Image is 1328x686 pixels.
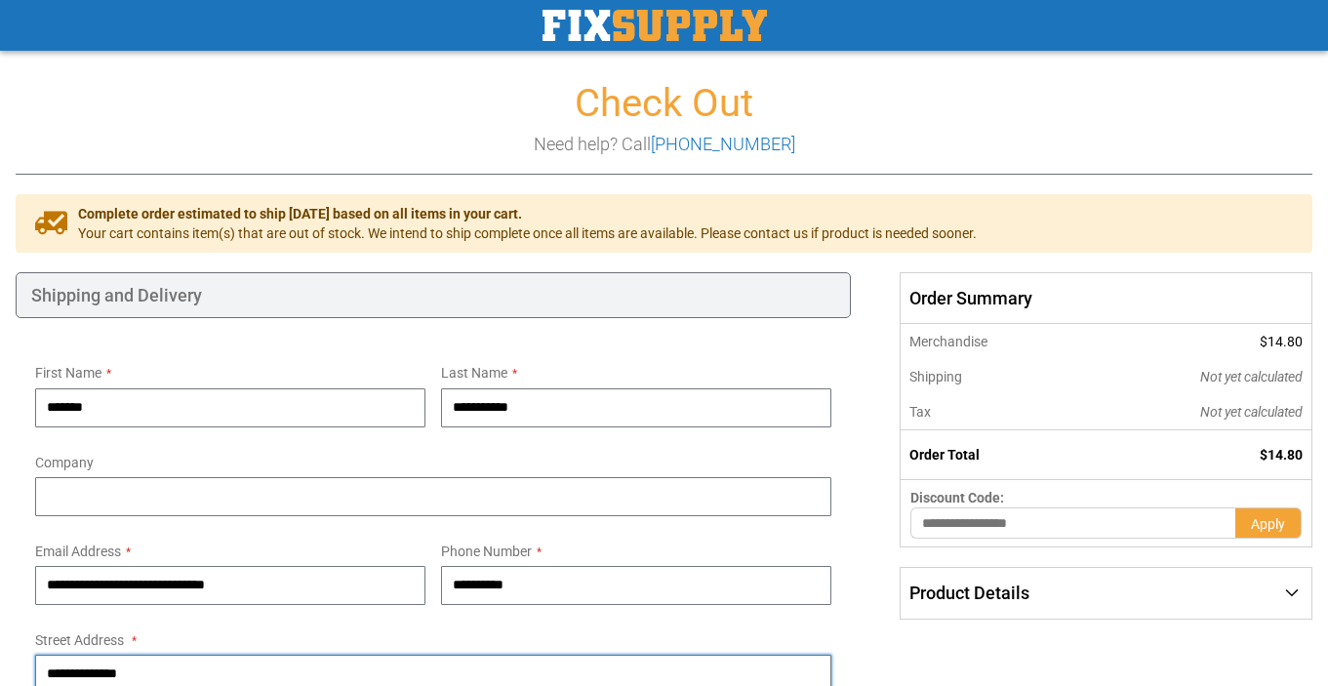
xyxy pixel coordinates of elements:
span: Shipping [909,369,962,384]
span: Complete order estimated to ship [DATE] based on all items in your cart. [78,204,977,223]
a: [PHONE_NUMBER] [651,134,795,154]
button: Apply [1235,507,1302,539]
a: store logo [543,10,767,41]
span: $14.80 [1260,334,1303,349]
div: Shipping and Delivery [16,272,851,319]
span: Phone Number [441,544,532,559]
span: Product Details [909,583,1029,603]
h3: Need help? Call [16,135,1312,154]
span: Email Address [35,544,121,559]
th: Merchandise [901,324,1083,359]
span: Apply [1251,516,1285,532]
img: Fix Industrial Supply [543,10,767,41]
span: Discount Code: [910,490,1004,505]
strong: Order Total [909,447,980,463]
span: Last Name [441,365,507,381]
span: Order Summary [900,272,1312,325]
span: $14.80 [1260,447,1303,463]
span: Your cart contains item(s) that are out of stock. We intend to ship complete once all items are a... [78,223,977,243]
span: Not yet calculated [1200,369,1303,384]
th: Tax [901,394,1083,430]
h1: Check Out [16,82,1312,125]
span: Company [35,455,94,470]
span: Not yet calculated [1200,404,1303,420]
span: Street Address [35,632,124,648]
span: First Name [35,365,101,381]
